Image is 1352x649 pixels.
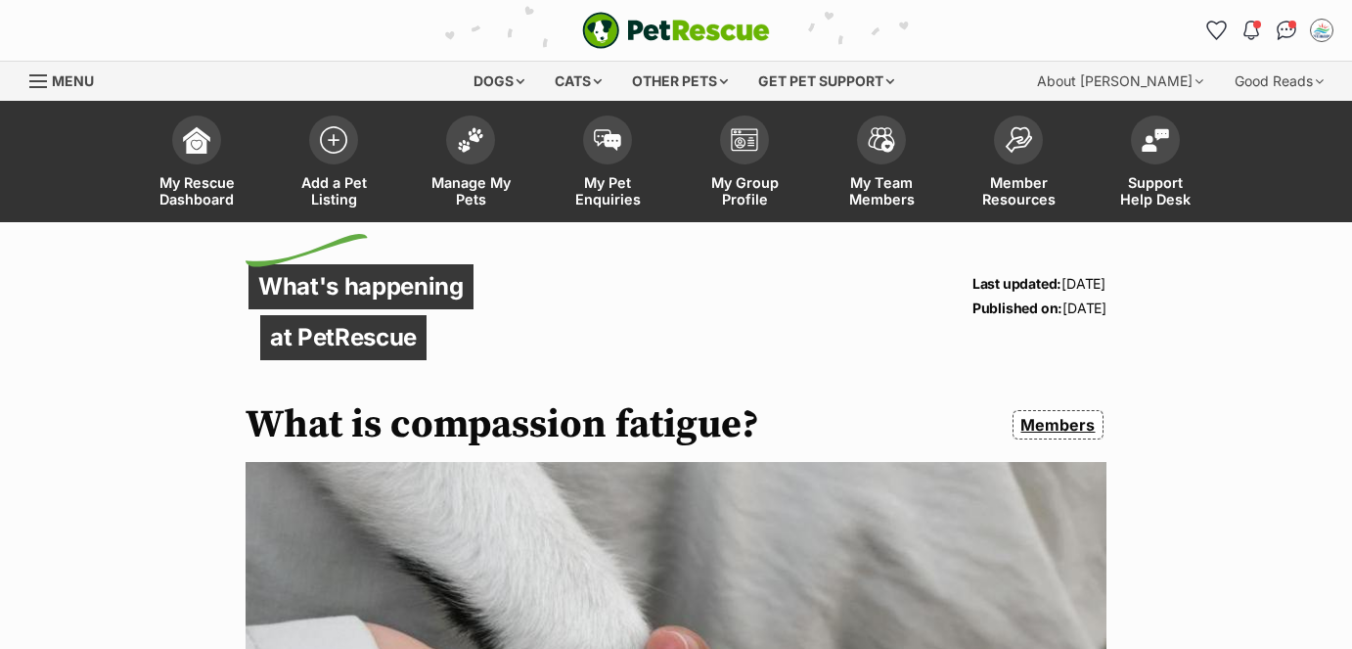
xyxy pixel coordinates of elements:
div: Dogs [460,62,538,101]
a: Favourites [1200,15,1232,46]
span: Add a Pet Listing [290,174,378,208]
img: group-profile-icon-3fa3cf56718a62981997c0bc7e787c4b2cf8bcc04b72c1350f741eb67cf2f40e.svg [731,128,758,152]
a: Manage My Pets [402,106,539,222]
img: notifications-46538b983faf8c2785f20acdc204bb7945ddae34d4c08c2a6579f10ce5e182be.svg [1243,21,1259,40]
span: My Team Members [837,174,925,208]
a: PetRescue [582,12,770,49]
button: My account [1306,15,1337,46]
a: Member Resources [950,106,1087,222]
a: My Pet Enquiries [539,106,676,222]
a: Add a Pet Listing [265,106,402,222]
img: pet-enquiries-icon-7e3ad2cf08bfb03b45e93fb7055b45f3efa6380592205ae92323e6603595dc1f.svg [594,129,621,151]
span: Member Resources [974,174,1062,208]
strong: Last updated: [972,275,1061,292]
p: [DATE] [972,271,1106,296]
span: Menu [52,72,94,89]
img: member-resources-icon-8e73f808a243e03378d46382f2149f9095a855e16c252ad45f914b54edf8863c.svg [1005,126,1032,153]
div: Good Reads [1221,62,1337,101]
span: My Group Profile [700,174,789,208]
div: Other pets [618,62,742,101]
span: Support Help Desk [1111,174,1199,208]
span: Manage My Pets [427,174,515,208]
p: What's happening [248,264,473,309]
a: Members [1013,410,1104,440]
img: manage-my-pets-icon-02211641906a0b7f246fdf0571729dbe1e7629f14944591b6c1af311fb30b64b.svg [457,127,484,153]
h1: What is compassion fatigue? [246,402,759,447]
img: help-desk-icon-fdf02630f3aa405de69fd3d07c3f3aa587a6932b1a1747fa1d2bba05be0121f9.svg [1142,128,1169,152]
img: Sonja Laine profile pic [1312,21,1331,40]
a: My Rescue Dashboard [128,106,265,222]
img: team-members-icon-5396bd8760b3fe7c0b43da4ab00e1e3bb1a5d9ba89233759b79545d2d3fc5d0d.svg [868,127,895,153]
button: Notifications [1236,15,1267,46]
img: logo-e224e6f780fb5917bec1dbf3a21bbac754714ae5b6737aabdf751b685950b380.svg [582,12,770,49]
img: add-pet-listing-icon-0afa8454b4691262ce3f59096e99ab1cd57d4a30225e0717b998d2c9b9846f56.svg [320,126,347,154]
a: My Group Profile [676,106,813,222]
strong: Published on: [972,300,1062,316]
ul: Account quick links [1200,15,1337,46]
p: at PetRescue [260,315,427,360]
a: Support Help Desk [1087,106,1224,222]
a: Menu [29,62,108,97]
div: About [PERSON_NAME] [1023,62,1217,101]
span: My Pet Enquiries [563,174,652,208]
img: decorative flick [246,234,368,267]
img: chat-41dd97257d64d25036548639549fe6c8038ab92f7586957e7f3b1b290dea8141.svg [1277,21,1297,40]
p: [DATE] [972,296,1106,320]
div: Cats [541,62,615,101]
a: My Team Members [813,106,950,222]
div: Get pet support [744,62,908,101]
span: My Rescue Dashboard [153,174,241,208]
img: dashboard-icon-eb2f2d2d3e046f16d808141f083e7271f6b2e854fb5c12c21221c1fb7104beca.svg [183,126,210,154]
a: Conversations [1271,15,1302,46]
